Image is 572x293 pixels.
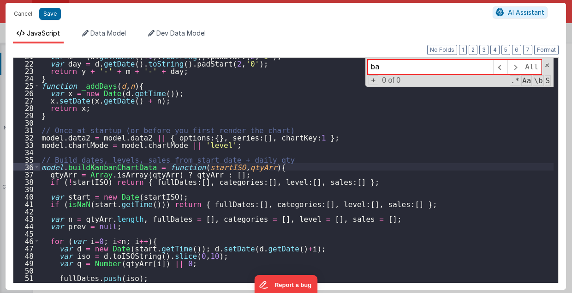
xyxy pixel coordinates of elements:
[13,267,40,274] div: 50
[545,75,551,86] span: Search In Selection
[90,29,126,37] span: Data Model
[501,45,510,55] button: 5
[13,171,40,178] div: 37
[13,208,40,215] div: 42
[13,185,40,193] div: 39
[13,111,40,119] div: 29
[13,104,40,111] div: 28
[378,76,404,85] span: 0 of 0
[508,8,544,16] span: AI Assistant
[13,200,40,208] div: 41
[522,60,542,74] span: Alt-Enter
[13,237,40,244] div: 46
[13,148,40,156] div: 34
[13,215,40,222] div: 43
[479,45,489,55] button: 3
[13,134,40,141] div: 32
[13,89,40,97] div: 26
[13,274,40,281] div: 51
[13,163,40,171] div: 36
[523,45,532,55] button: 7
[13,82,40,89] div: 25
[13,230,40,237] div: 45
[534,45,559,55] button: Format
[39,8,61,20] button: Save
[521,75,532,86] span: CaseSensitive Search
[156,29,206,37] span: Dev Data Model
[13,97,40,104] div: 27
[13,193,40,200] div: 40
[13,60,40,67] div: 22
[13,156,40,163] div: 35
[13,119,40,126] div: 30
[459,45,467,55] button: 1
[369,75,379,85] span: Toggel Replace mode
[13,178,40,185] div: 38
[13,74,40,82] div: 24
[13,141,40,148] div: 33
[9,7,37,20] button: Cancel
[368,60,493,74] input: Search for
[13,259,40,267] div: 49
[469,45,477,55] button: 2
[13,126,40,134] div: 31
[13,281,40,289] div: 52
[27,29,60,37] span: JavaScript
[13,67,40,74] div: 23
[533,75,543,86] span: Whole Word Search
[493,6,548,18] button: AI Assistant
[427,45,457,55] button: No Folds
[490,45,500,55] button: 4
[13,222,40,230] div: 44
[13,244,40,252] div: 47
[510,75,520,86] span: RegExp Search
[512,45,521,55] button: 6
[13,252,40,259] div: 48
